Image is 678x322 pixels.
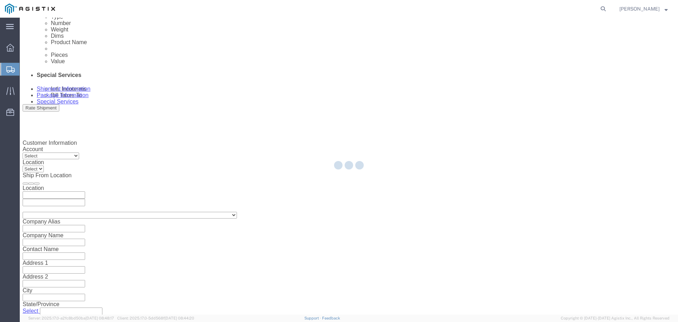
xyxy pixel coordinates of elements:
[322,316,340,320] a: Feedback
[619,5,668,13] button: [PERSON_NAME]
[561,315,670,321] span: Copyright © [DATE]-[DATE] Agistix Inc., All Rights Reserved
[5,4,55,14] img: logo
[619,5,660,13] span: Ernest Ching
[304,316,322,320] a: Support
[165,316,194,320] span: [DATE] 08:44:20
[117,316,194,320] span: Client: 2025.17.0-5dd568f
[85,316,114,320] span: [DATE] 08:48:17
[28,316,114,320] span: Server: 2025.17.0-a2fc8bd50ba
